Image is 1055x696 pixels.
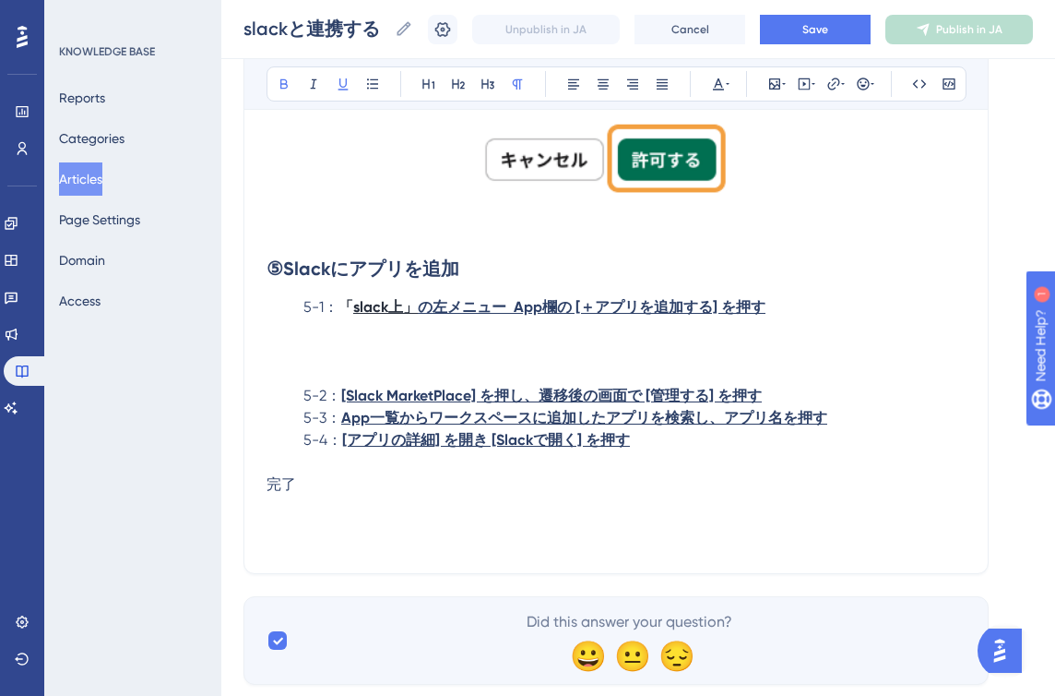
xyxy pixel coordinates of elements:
span: 5-3： [303,409,341,426]
button: Domain [59,244,105,277]
span: Save [802,22,828,37]
strong: App一覧からワークスペースに追加したアプリを検索し、アプリ名を押す [341,409,827,426]
span: 5-2： [303,387,341,404]
strong: [アプリの詳細] を開き [Slackで開く] を押す [342,431,630,449]
div: 😔 [658,641,688,670]
button: Reports [59,81,105,114]
span: 5-4： [303,431,342,449]
strong: ⑤Slackにアプリを追加 [267,258,459,280]
div: 😀 [570,641,599,670]
div: KNOWLEDGE BASE [59,44,155,59]
strong: slack上」 [353,298,418,316]
button: Access [59,284,101,318]
span: Publish in JA [936,22,1002,37]
input: Article Name [243,16,387,42]
button: Cancel [634,15,745,44]
span: 完了 [267,475,296,493]
strong: の左メニュー App欄の [＋アプリを追加する] を押す [418,298,765,316]
span: Cancel [671,22,709,37]
button: Categories [59,122,124,155]
iframe: UserGuiding AI Assistant Launcher [978,623,1033,678]
button: Page Settings [59,203,140,236]
button: Articles [59,162,102,196]
span: 5-1： [303,298,338,316]
strong: 「 [338,298,353,316]
span: Did this answer your question? [527,611,732,633]
div: 😐 [614,641,644,670]
strong: [Slack MarketPlace] を押し、遷移後の画面で [管理する] を押す [341,387,762,404]
span: Need Help? [43,5,115,27]
div: 1 [128,9,134,24]
button: Save [760,15,871,44]
span: Unpublish in JA [505,22,587,37]
button: Unpublish in JA [472,15,620,44]
button: Publish in JA [885,15,1033,44]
